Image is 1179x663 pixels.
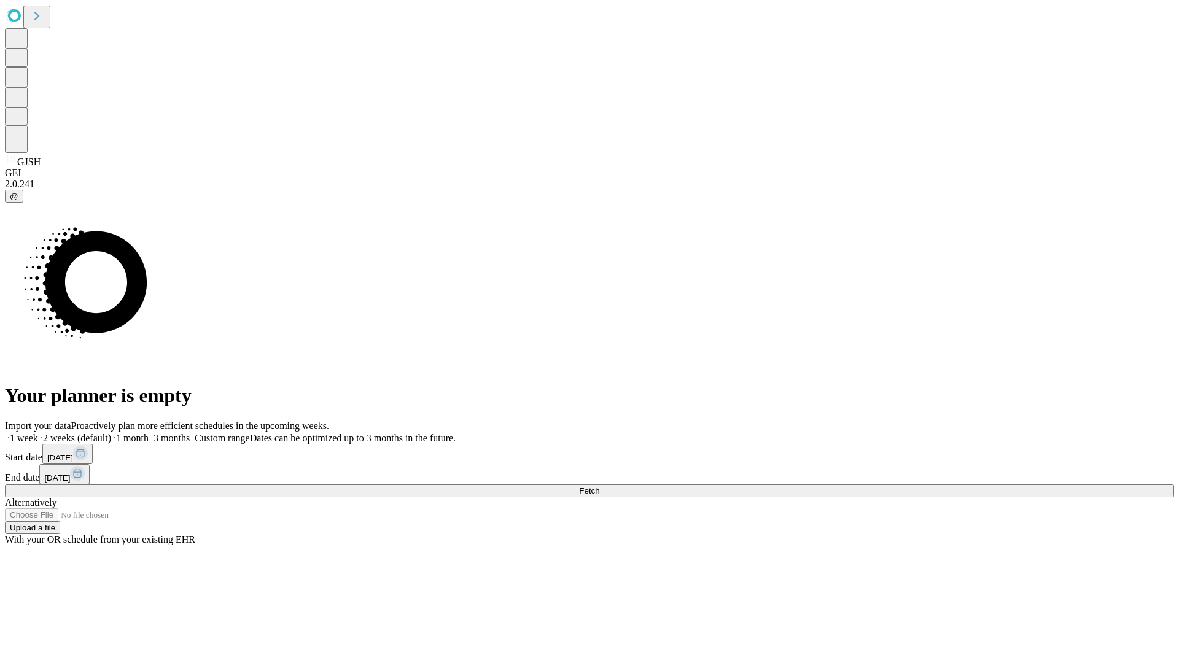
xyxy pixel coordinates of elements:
span: GJSH [17,157,41,167]
div: 2.0.241 [5,179,1174,190]
span: 1 week [10,433,38,443]
span: Proactively plan more efficient schedules in the upcoming weeks. [71,421,329,431]
span: 1 month [116,433,149,443]
button: Fetch [5,484,1174,497]
div: Start date [5,444,1174,464]
span: Fetch [579,486,599,495]
span: Dates can be optimized up to 3 months in the future. [250,433,456,443]
span: Import your data [5,421,71,431]
div: GEI [5,168,1174,179]
button: Upload a file [5,521,60,534]
h1: Your planner is empty [5,384,1174,407]
span: @ [10,192,18,201]
span: [DATE] [44,473,70,483]
span: [DATE] [47,453,73,462]
button: [DATE] [42,444,93,464]
button: [DATE] [39,464,90,484]
span: 2 weeks (default) [43,433,111,443]
button: @ [5,190,23,203]
span: Custom range [195,433,249,443]
span: With your OR schedule from your existing EHR [5,534,195,545]
div: End date [5,464,1174,484]
span: 3 months [154,433,190,443]
span: Alternatively [5,497,56,508]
